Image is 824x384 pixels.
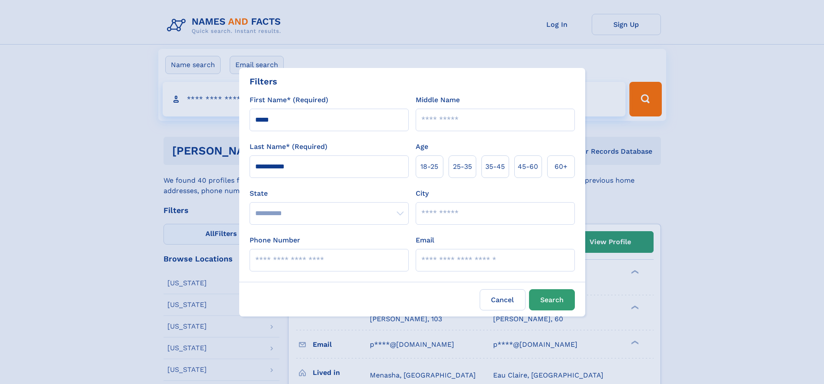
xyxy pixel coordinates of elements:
[416,188,429,199] label: City
[250,95,328,105] label: First Name* (Required)
[250,235,300,245] label: Phone Number
[416,142,428,152] label: Age
[485,161,505,172] span: 35‑45
[480,289,526,310] label: Cancel
[416,95,460,105] label: Middle Name
[555,161,568,172] span: 60+
[518,161,538,172] span: 45‑60
[529,289,575,310] button: Search
[250,75,277,88] div: Filters
[453,161,472,172] span: 25‑35
[420,161,438,172] span: 18‑25
[416,235,434,245] label: Email
[250,188,409,199] label: State
[250,142,327,152] label: Last Name* (Required)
